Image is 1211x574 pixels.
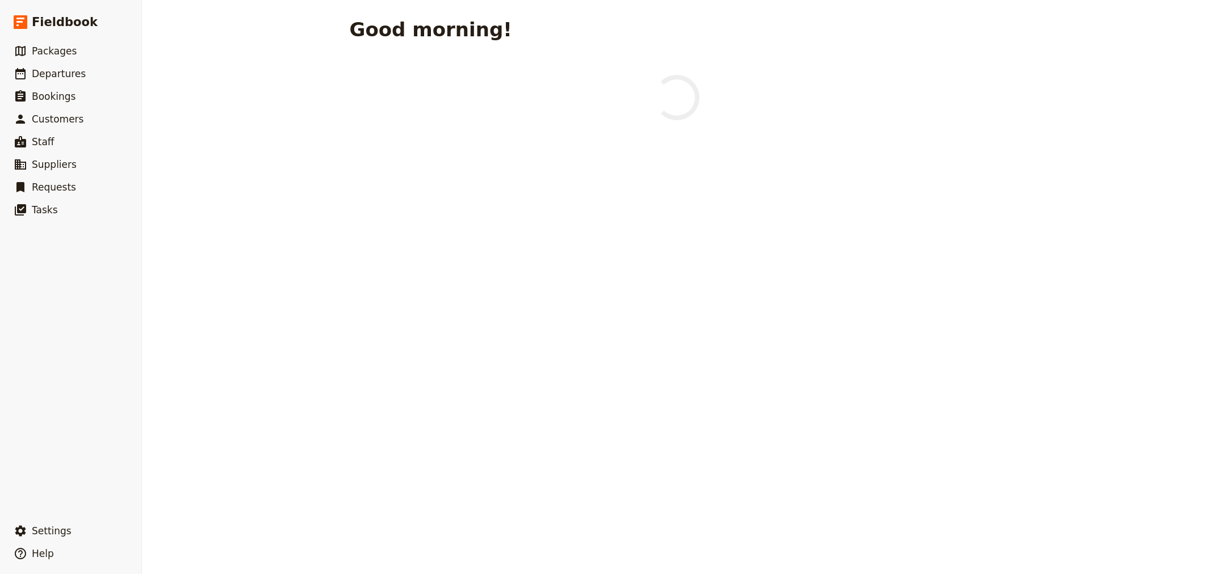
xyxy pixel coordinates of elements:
span: Departures [32,68,86,79]
span: Bookings [32,91,76,102]
span: Help [32,548,54,559]
h1: Good morning! [350,18,512,41]
span: Tasks [32,204,58,216]
span: Suppliers [32,159,77,170]
span: Settings [32,525,72,537]
span: Staff [32,136,55,147]
span: Customers [32,113,83,125]
span: Fieldbook [32,14,98,31]
span: Packages [32,45,77,57]
span: Requests [32,182,76,193]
